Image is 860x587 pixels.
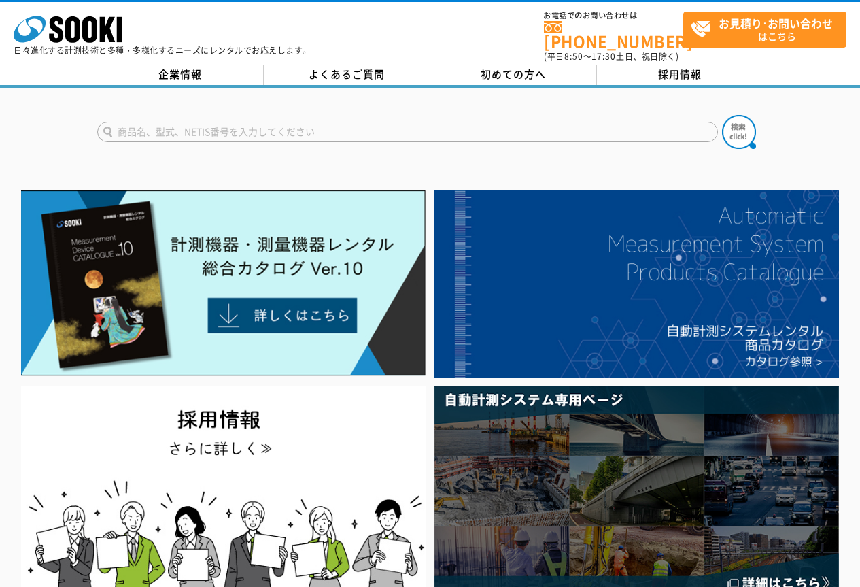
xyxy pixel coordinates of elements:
[544,50,678,63] span: (平日 ～ 土日、祝日除く)
[719,15,833,31] strong: お見積り･お問い合わせ
[264,65,430,85] a: よくあるご質問
[544,21,683,49] a: [PHONE_NUMBER]
[97,65,264,85] a: 企業情報
[683,12,846,48] a: お見積り･お問い合わせはこちら
[21,190,426,376] img: Catalog Ver10
[691,12,846,46] span: はこちら
[722,115,756,149] img: btn_search.png
[597,65,763,85] a: 採用情報
[97,122,718,142] input: 商品名、型式、NETIS番号を入力してください
[434,190,839,378] img: 自動計測システムカタログ
[564,50,583,63] span: 8:50
[14,46,311,54] p: 日々進化する計測技術と多種・多様化するニーズにレンタルでお応えします。
[591,50,616,63] span: 17:30
[544,12,683,20] span: お電話でのお問い合わせは
[481,67,546,82] span: 初めての方へ
[430,65,597,85] a: 初めての方へ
